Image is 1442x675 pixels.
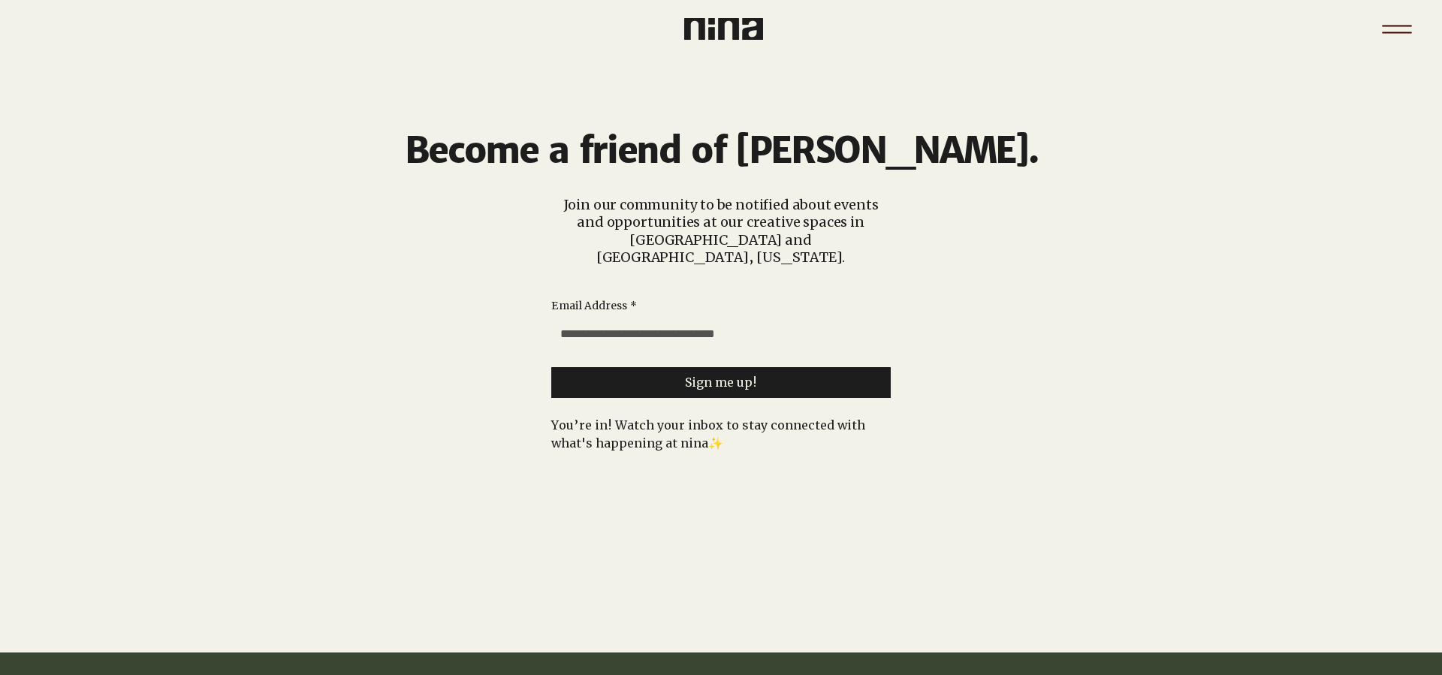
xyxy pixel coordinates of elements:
[551,319,882,349] input: Email Address
[1374,6,1419,52] button: Menu
[551,367,891,398] button: Sign me up!
[1374,6,1419,52] nav: Site
[353,130,1089,172] h3: Become a friend of [PERSON_NAME].
[551,299,637,314] label: Email Address
[685,375,757,390] span: Sign me up!
[684,18,763,40] img: Nina Logo CMYK_Charcoal.png
[551,417,868,451] span: You’re in! Watch your inbox to stay connected with what's happening at nina✨
[551,196,891,267] p: Join our community to be notified about events and opportunities at our creative spaces in [GEOGR...
[551,299,891,453] form: Newsletter Signup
